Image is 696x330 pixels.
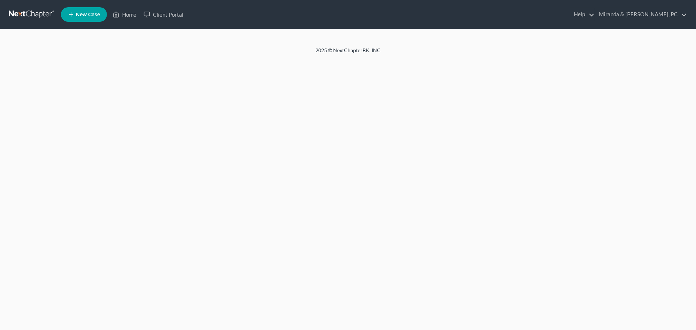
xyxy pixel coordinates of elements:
[141,47,555,60] div: 2025 © NextChapterBK, INC
[140,8,187,21] a: Client Portal
[595,8,687,21] a: Miranda & [PERSON_NAME], PC
[61,7,107,22] new-legal-case-button: New Case
[570,8,594,21] a: Help
[109,8,140,21] a: Home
